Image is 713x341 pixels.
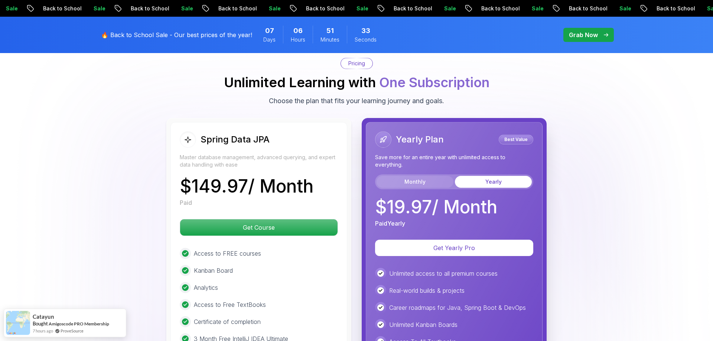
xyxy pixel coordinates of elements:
a: Get Yearly Pro [375,244,533,252]
img: provesource social proof notification image [6,311,30,335]
p: Choose the plan that fits your learning journey and goals. [269,96,444,106]
p: Unlimited access to all premium courses [389,269,498,278]
p: 🔥 Back to School Sale - Our best prices of the year! [101,30,252,39]
p: Back to School [202,5,252,12]
p: Real-world builds & projects [389,286,465,295]
span: Minutes [320,36,339,43]
h2: Spring Data JPA [201,134,270,145]
p: Back to School [114,5,165,12]
p: Back to School [465,5,515,12]
p: Back to School [26,5,77,12]
span: 7 Days [265,26,274,36]
p: Kanban Board [194,266,233,275]
button: Get Course [180,219,338,236]
p: Grab Now [569,30,598,39]
span: Hours [291,36,305,43]
h2: Unlimited Learning with [224,75,489,90]
p: Pricing [348,60,365,67]
p: Back to School [377,5,427,12]
p: Paid [180,198,192,207]
a: Amigoscode PRO Membership [49,321,109,327]
p: Sale [427,5,451,12]
button: Get Yearly Pro [375,240,533,256]
p: Sale [603,5,626,12]
span: 33 Seconds [361,26,370,36]
span: Seconds [355,36,377,43]
p: Get Course [180,219,338,236]
button: Yearly [455,176,532,188]
span: Days [263,36,276,43]
span: Catayun [33,314,54,320]
p: Access to Free TextBooks [194,300,266,309]
p: $ 149.97 / Month [180,177,313,195]
p: Paid Yearly [375,219,405,228]
p: $ 19.97 / Month [375,198,497,216]
p: Career roadmaps for Java, Spring Boot & DevOps [389,303,526,312]
p: Master database management, advanced querying, and expert data handling with ease [180,154,338,168]
p: Sale [252,5,276,12]
p: Back to School [640,5,690,12]
p: Sale [77,5,101,12]
p: Sale [340,5,364,12]
p: Sale [165,5,188,12]
h2: Yearly Plan [396,134,444,145]
span: 6 Hours [293,26,303,36]
span: 7 hours ago [33,328,53,334]
p: Sale [515,5,539,12]
p: Unlimited Kanban Boards [389,320,458,329]
span: Bought [33,321,48,327]
p: Save more for an entire year with unlimited access to everything. [375,154,533,168]
p: Back to School [289,5,340,12]
p: Back to School [552,5,603,12]
a: ProveSource [61,328,84,334]
p: Certificate of completion [194,317,261,326]
p: Access to FREE courses [194,249,261,258]
span: 51 Minutes [326,26,334,36]
span: One Subscription [379,74,489,91]
p: Analytics [194,283,218,292]
button: Monthly [377,176,453,188]
p: Best Value [500,136,532,143]
a: Get Course [180,224,338,231]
